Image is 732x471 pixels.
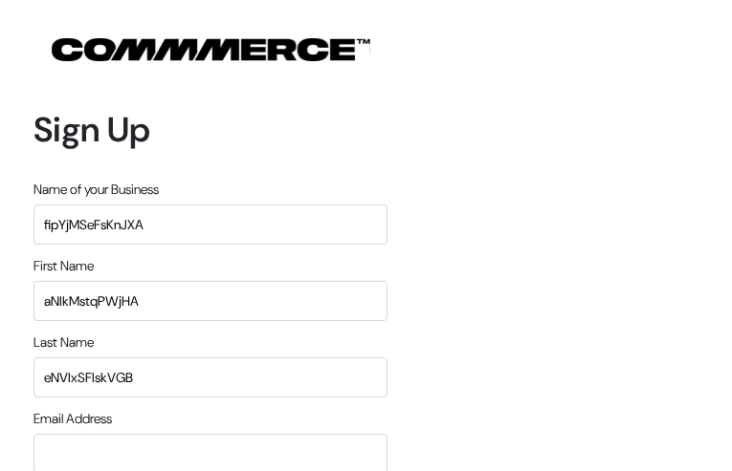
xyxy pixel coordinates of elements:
label: First Name [33,256,94,276]
h1: Sign Up [33,109,388,150]
label: Last Name [33,332,94,353]
label: Email Address [33,409,112,429]
label: Name of your Business [33,180,159,200]
img: COMMMERCE [52,38,370,61]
